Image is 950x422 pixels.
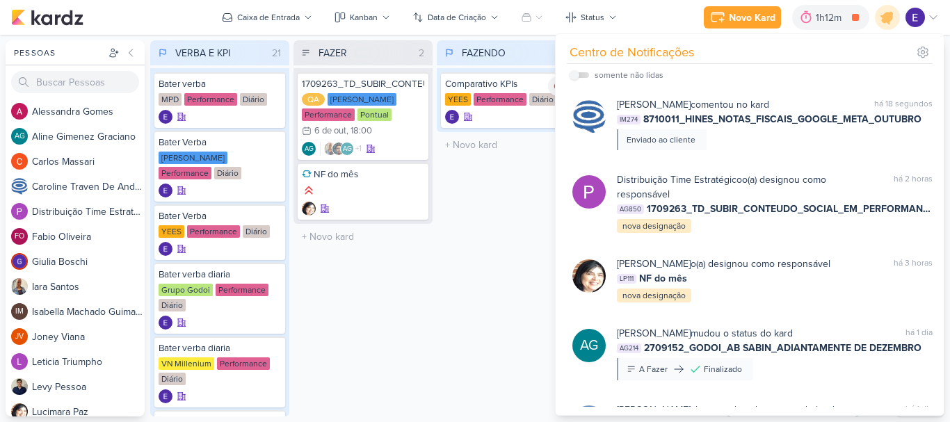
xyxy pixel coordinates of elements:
b: [PERSON_NAME] [617,258,691,270]
div: F a b i o O l i v e i r a [32,229,145,244]
img: Eduardo Quaresma [905,8,925,27]
div: nova designação [617,219,691,233]
div: há 2 horas [894,172,933,202]
div: Bater verba diaria [159,342,281,355]
div: A l e s s a n d r a G o m e s [32,104,145,119]
div: Diário [159,373,186,385]
div: YEES [445,93,471,106]
div: Comparativo KPIs [445,78,567,90]
div: Pontual [357,108,392,121]
div: Enviado ao cliente [627,133,695,146]
b: [PERSON_NAME] [617,404,691,416]
img: Caroline Traven De Andrade [11,178,28,195]
div: Performance [187,225,240,238]
div: C a r o l i n e T r a v e n D e A n d r a d e [32,179,145,194]
div: VN Millenium [159,357,214,370]
img: Eduardo Quaresma [159,389,172,403]
img: Eduardo Quaresma [159,110,172,124]
div: C a r l o s M a s s a r i [32,154,145,169]
div: Pessoas [11,47,106,59]
div: 21 [266,46,287,60]
img: Levy Pessoa [11,378,28,395]
div: Criador(a): Eduardo Quaresma [159,389,172,403]
div: Performance [184,93,237,106]
img: Distribuição Time Estratégico [11,203,28,220]
div: 1709263_TD_SUBIR_CONTEUDO_SOCIAL_EM_PERFORMANCE_LCSA [302,78,424,90]
div: há 1 dia [905,326,933,341]
div: Criador(a): Eduardo Quaresma [159,184,172,197]
div: Criador(a): Eduardo Quaresma [159,110,172,124]
img: Alessandra Gomes [11,103,28,120]
img: Iara Santos [11,278,28,295]
img: Eduardo Quaresma [159,242,172,256]
div: [PERSON_NAME] [328,93,396,106]
div: o(a) designou como responsável [617,257,830,271]
p: AG [343,146,352,153]
div: somente não lidas [595,69,663,81]
div: G i u l i a B o s c h i [32,254,145,269]
div: Finalizado [704,363,742,375]
div: Aline Gimenez Graciano [302,142,316,156]
p: FO [15,233,24,241]
input: + Novo kard [440,135,573,155]
div: nova designação [617,289,691,302]
div: Novo Kard [729,10,775,25]
div: Criador(a): Aline Gimenez Graciano [302,142,316,156]
div: Bater verba [159,78,281,90]
img: Iara Santos [323,142,337,156]
div: Aline Gimenez Graciano [340,142,354,156]
div: Joney Viana [11,328,28,345]
div: J o n e y V i a n a [32,330,145,344]
div: há 18 segundos [874,97,933,112]
div: Criador(a): Eduardo Quaresma [159,242,172,256]
p: AG [580,336,598,355]
b: [PERSON_NAME] [617,99,691,111]
div: Criador(a): Lucimara Paz [302,202,316,216]
div: D i s t r i b u i ç ã o T i m e E s t r a t é g i c o [32,204,145,219]
div: Criador(a): Eduardo Quaresma [445,110,459,124]
b: Distribuição Time Estratégico [617,174,742,186]
p: AG [15,133,25,140]
div: Bater Verba [159,136,281,149]
img: Carlos Massari [11,153,28,170]
div: Grupo Godoi [159,284,213,296]
img: Lucimara Paz [302,202,316,216]
div: L u c i m a r a P a z [32,405,145,419]
div: Performance [302,108,355,121]
img: Giulia Boschi [11,253,28,270]
div: mudou o status do kard [617,326,793,341]
div: alterou a data de entrega do kard [617,403,835,417]
img: Leticia Triumpho [11,353,28,370]
span: LP111 [617,274,636,284]
div: Diário [529,93,556,106]
img: Eduardo Quaresma [159,316,172,330]
div: A l i n e G i m e n e z G r a c i a n o [32,129,145,144]
div: 6 de out [314,127,346,136]
div: Aline Gimenez Graciano [11,128,28,145]
div: Performance [217,357,270,370]
div: A Fazer [639,363,668,375]
div: há 3 horas [894,257,933,271]
img: Lucimara Paz [572,259,606,293]
img: kardz.app [11,9,83,26]
span: IM274 [617,115,641,124]
div: Criador(a): Eduardo Quaresma [159,316,172,330]
img: Nelito Junior [332,142,346,156]
div: MPD [159,93,182,106]
p: JV [15,333,24,341]
input: Buscar Pessoas [11,71,139,93]
span: 2709152_GODOI_AB SABIN_ADIANTAMENTE DE DEZEMBRO [644,341,921,355]
div: Centro de Notificações [570,43,694,62]
div: Aline Gimenez Graciano [572,329,606,362]
div: [PERSON_NAME] [159,152,227,164]
div: há 1 dia [905,403,933,417]
b: [PERSON_NAME] [617,327,691,339]
div: Performance [216,284,268,296]
button: Novo Kard [704,6,781,29]
div: Performance [474,93,526,106]
span: +1 [354,143,362,154]
img: Lucimara Paz [11,403,28,420]
div: o(a) designou como responsável [617,172,869,202]
div: 2 [413,46,430,60]
div: Performance [159,167,211,179]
